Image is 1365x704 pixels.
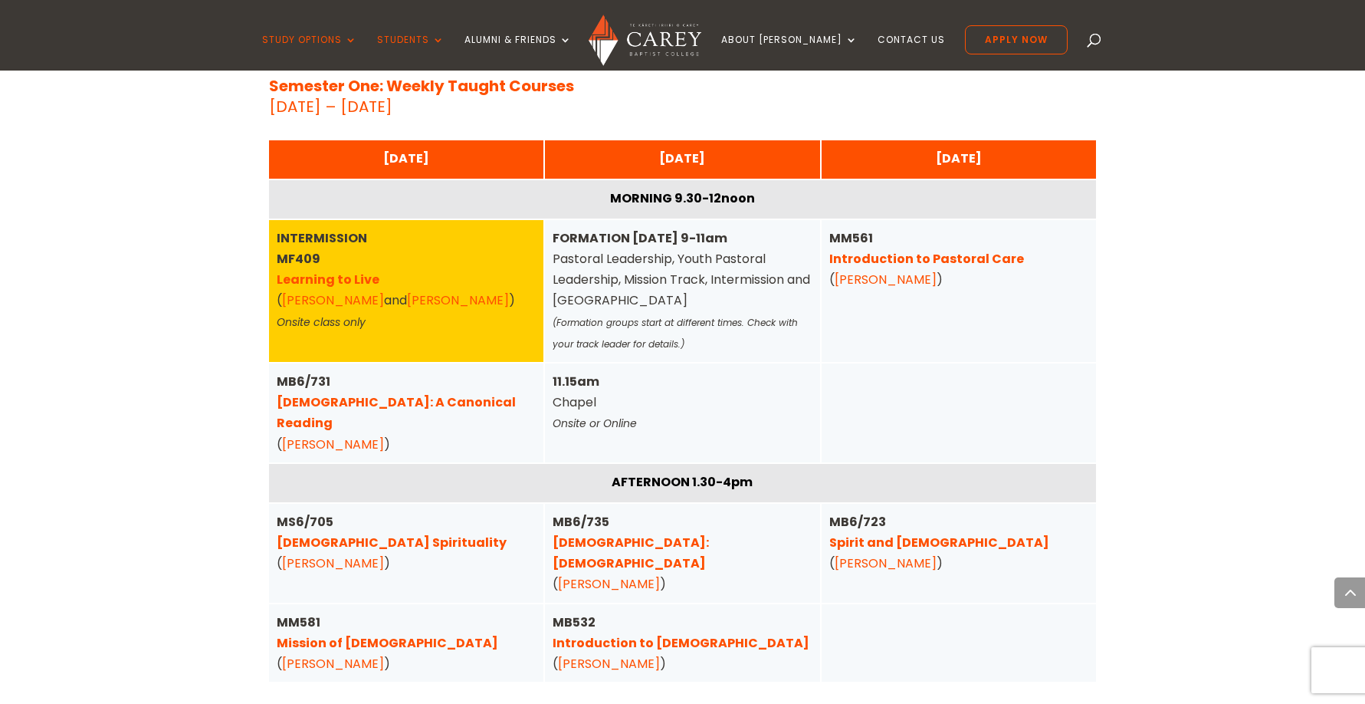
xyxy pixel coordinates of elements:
[269,76,1097,117] p: [DATE] – [DATE]
[553,512,812,595] div: ( )
[282,655,384,673] a: [PERSON_NAME]
[277,513,507,551] strong: MS6/705
[277,371,536,455] div: ( )
[277,373,516,432] strong: MB6/731
[277,393,516,432] a: [DEMOGRAPHIC_DATA]: A Canonical Reading
[553,371,812,435] div: Chapel
[269,75,574,97] strong: Semester One: Weekly Taught Courses
[277,634,498,652] a: Mission of [DEMOGRAPHIC_DATA]
[553,614,809,652] strong: MB532
[262,35,357,71] a: Study Options
[282,291,384,309] a: [PERSON_NAME]
[829,250,1024,268] a: Introduction to Pastoral Care
[282,436,384,453] a: [PERSON_NAME]
[277,512,536,574] div: ( )
[721,35,858,71] a: About [PERSON_NAME]
[277,271,379,288] a: Learning to Live
[553,373,599,390] strong: 11.15am
[277,314,366,330] em: Onsite class only
[277,614,498,652] strong: MM581
[277,228,536,333] div: ( and )
[835,271,937,288] a: [PERSON_NAME]
[407,291,509,309] a: [PERSON_NAME]
[965,25,1068,54] a: Apply Now
[835,554,937,572] a: [PERSON_NAME]
[878,35,945,71] a: Contact Us
[612,473,753,491] strong: AFTERNOON 1.30-4pm
[553,148,812,169] div: [DATE]
[553,612,812,675] div: ( )
[553,316,798,350] em: (Formation groups start at different times. Check with your track leader for details.)
[558,575,660,593] a: [PERSON_NAME]
[610,189,755,207] strong: MORNING 9.30-12noon
[464,35,572,71] a: Alumni & Friends
[829,513,1049,551] strong: MB6/723
[829,228,1089,291] div: ( )
[277,229,367,247] strong: INTERMISSION
[377,35,445,71] a: Students
[277,148,536,169] div: [DATE]
[553,228,812,354] div: Pastoral Leadership, Youth Pastoral Leadership, Mission Track, Intermission and [GEOGRAPHIC_DATA]
[553,229,727,247] strong: FORMATION [DATE] 9-11am
[553,416,637,431] em: Onsite or Online
[282,554,384,572] a: [PERSON_NAME]
[277,250,379,288] strong: MF409
[553,634,809,652] a: Introduction to [DEMOGRAPHIC_DATA]
[829,148,1089,169] div: [DATE]
[553,534,709,572] a: [DEMOGRAPHIC_DATA]: [DEMOGRAPHIC_DATA]
[829,229,1024,268] strong: MM561
[829,534,1049,551] a: Spirit and [DEMOGRAPHIC_DATA]
[589,15,701,66] img: Carey Baptist College
[277,534,507,551] a: [DEMOGRAPHIC_DATA] Spirituality
[558,655,660,673] a: [PERSON_NAME]
[553,513,709,572] strong: MB6/735
[829,512,1089,574] div: ( )
[277,612,536,675] div: ( )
